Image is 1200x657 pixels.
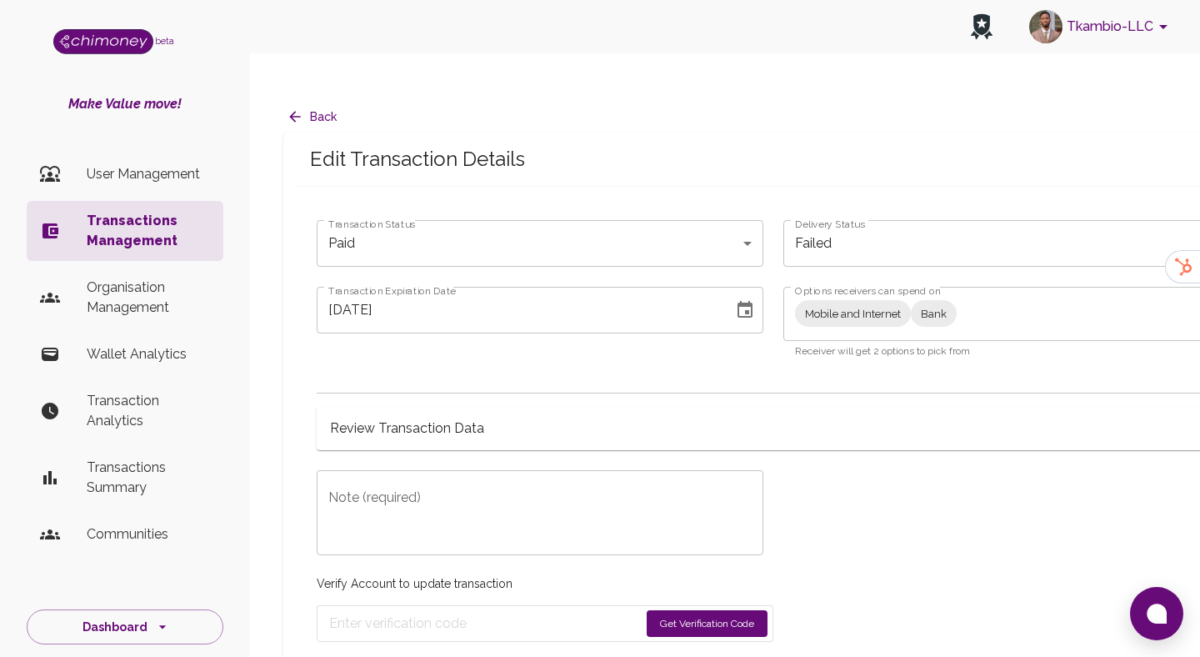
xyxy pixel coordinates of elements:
label: Transaction Status [328,217,415,231]
button: Open chat window [1130,587,1183,640]
p: Transactions Summary [87,458,210,498]
p: User Management [87,164,210,184]
p: Transaction Analytics [87,391,210,431]
img: avatar [1029,10,1062,43]
input: Enter verification code [329,610,639,637]
p: Organisation Management [87,278,210,318]
p: Transactions Management [87,211,210,251]
button: Back [283,102,343,133]
button: Get Verification Code [647,610,767,637]
button: Dashboard [27,609,223,645]
img: Logo [53,29,153,54]
h6: Review Transaction Data [330,417,484,440]
label: Delivery Status [795,217,865,231]
label: Transaction Expiration Date [328,283,456,298]
div: Paid [317,220,763,267]
span: Bank [911,304,957,323]
button: account of current user [1022,5,1180,48]
p: Wallet Analytics [87,344,210,364]
p: Verify Account to update transaction [317,575,773,592]
label: Options receivers can spend on [795,283,941,298]
button: Choose date, selected date is Jul 31, 2025 [728,293,762,327]
p: Communities [87,524,210,544]
input: MM/DD/YYYY [317,287,722,334]
span: beta [155,36,174,46]
span: Mobile and Internet [795,304,911,323]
